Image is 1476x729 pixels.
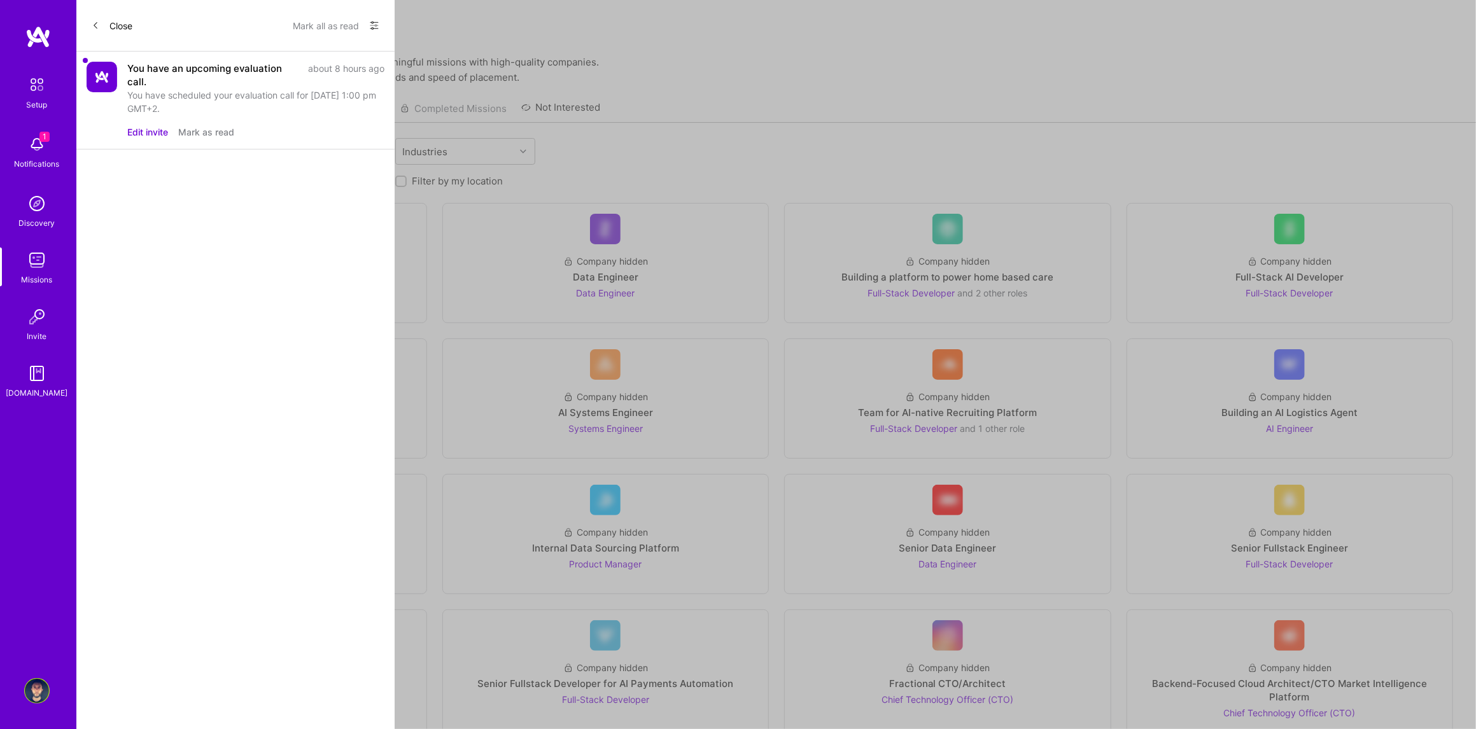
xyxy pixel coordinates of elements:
div: You have scheduled your evaluation call for [DATE] 1:00 pm GMT+2. [127,88,384,115]
img: Invite [24,304,50,330]
button: Close [92,15,132,36]
img: discovery [24,191,50,216]
button: Mark as read [178,125,234,139]
img: setup [24,71,50,98]
div: [DOMAIN_NAME] [6,386,68,399]
div: Discovery [19,216,55,230]
button: Edit invite [127,125,168,139]
img: User Avatar [24,678,50,704]
img: logo [25,25,51,48]
a: User Avatar [21,678,53,704]
div: Setup [27,98,48,111]
div: Missions [22,273,53,286]
div: Invite [27,330,47,343]
img: guide book [24,361,50,386]
img: Company Logo [87,62,117,92]
div: You have an upcoming evaluation call. [127,62,300,88]
img: teamwork [24,247,50,273]
div: about 8 hours ago [308,62,384,88]
button: Mark all as read [293,15,359,36]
